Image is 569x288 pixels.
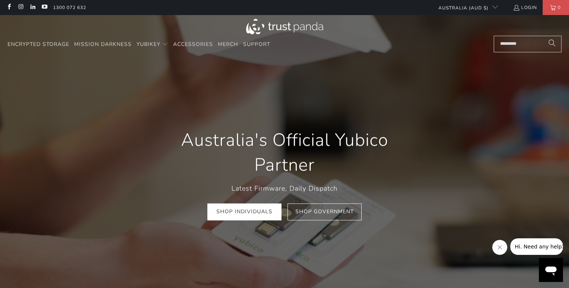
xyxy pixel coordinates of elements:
[74,36,132,53] a: Mission Darkness
[6,5,12,11] a: Trust Panda Australia on Facebook
[543,36,561,52] button: Search
[8,41,69,48] span: Encrypted Storage
[8,36,69,53] a: Encrypted Storage
[492,240,507,255] iframe: Close message
[243,36,270,53] a: Support
[539,258,563,282] iframe: Button to launch messaging window
[246,19,323,34] img: Trust Panda Australia
[288,203,362,220] a: Shop Government
[41,5,47,11] a: Trust Panda Australia on YouTube
[5,5,54,11] span: Hi. Need any help?
[218,41,238,48] span: Merch
[17,5,24,11] a: Trust Panda Australia on Instagram
[207,203,281,220] a: Shop Individuals
[137,41,160,48] span: YubiKey
[513,3,537,12] a: Login
[173,36,213,53] a: Accessories
[74,41,132,48] span: Mission Darkness
[29,5,36,11] a: Trust Panda Australia on LinkedIn
[173,41,213,48] span: Accessories
[53,3,86,12] a: 1300 072 632
[510,238,563,255] iframe: Message from company
[160,183,409,194] p: Latest Firmware, Daily Dispatch
[243,41,270,48] span: Support
[218,36,238,53] a: Merch
[137,36,168,53] summary: YubiKey
[494,36,561,52] input: Search...
[8,36,270,53] nav: Translation missing: en.navigation.header.main_nav
[160,128,409,178] h1: Australia's Official Yubico Partner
